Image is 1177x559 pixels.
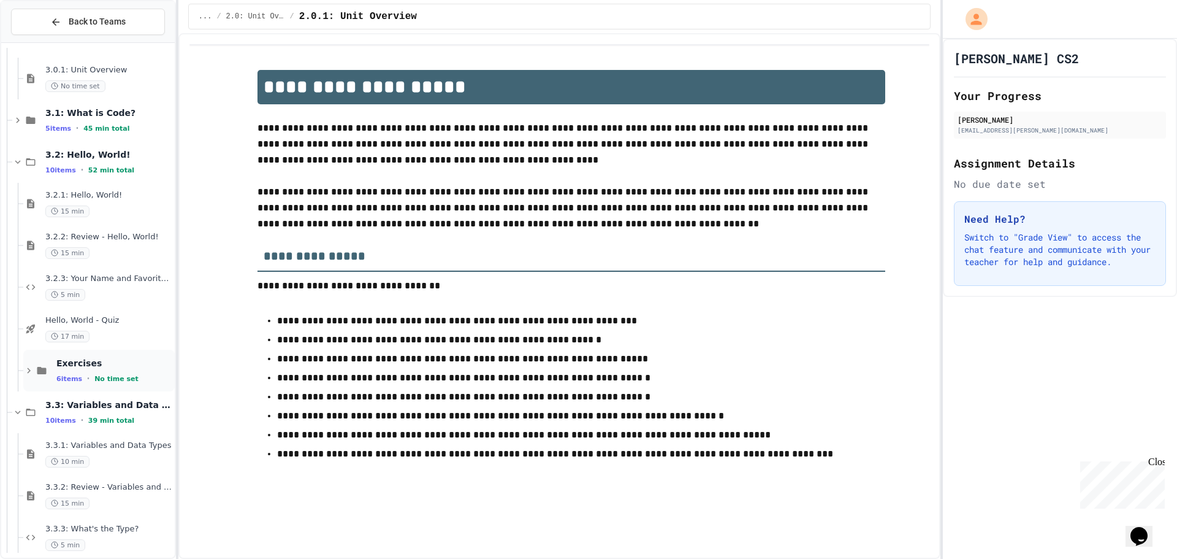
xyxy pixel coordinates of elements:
span: 39 min total [88,417,134,425]
span: / [216,12,221,21]
div: [PERSON_NAME] [958,114,1162,125]
span: 15 min [45,206,90,217]
span: 2.0.1: Unit Overview [299,9,417,24]
span: No time set [45,80,105,92]
span: • [87,374,90,384]
span: 5 items [45,125,71,133]
span: 45 min total [83,125,129,133]
p: Switch to "Grade View" to access the chat feature and communicate with your teacher for help and ... [964,231,1156,268]
span: 2.0: Unit Overview [226,12,285,21]
div: My Account [953,5,991,33]
span: 6 items [56,375,82,383]
div: [EMAIL_ADDRESS][PERSON_NAME][DOMAIN_NAME] [958,126,1162,135]
span: • [81,415,83,425]
span: 3.3: Variables and Data Types [45,399,172,411]
div: Chat with us now!Close [5,5,85,78]
span: 3.1: What is Code? [45,107,172,118]
span: • [81,165,83,175]
span: 17 min [45,331,90,342]
span: 3.3.2: Review - Variables and Data Types [45,482,172,493]
span: No time set [94,375,139,383]
h1: [PERSON_NAME] CS2 [954,50,1079,67]
span: Exercises [56,358,172,369]
iframe: chat widget [1126,510,1165,547]
span: 5 min [45,289,85,301]
span: 3.2: Hello, World! [45,149,172,160]
span: 3.2.2: Review - Hello, World! [45,232,172,242]
span: ... [199,12,212,21]
span: 5 min [45,539,85,551]
span: 3.3.3: What's the Type? [45,524,172,534]
span: 15 min [45,498,90,509]
span: 3.2.1: Hello, World! [45,190,172,201]
span: • [76,123,78,133]
button: Back to Teams [11,9,165,35]
span: 10 min [45,456,90,468]
span: / [290,12,294,21]
h2: Assignment Details [954,155,1166,172]
span: 3.0.1: Unit Overview [45,65,172,75]
span: 3.3.1: Variables and Data Types [45,441,172,451]
span: 10 items [45,417,76,425]
div: No due date set [954,177,1166,191]
span: 52 min total [88,166,134,174]
h2: Your Progress [954,87,1166,104]
iframe: chat widget [1075,457,1165,509]
span: 10 items [45,166,76,174]
span: 15 min [45,247,90,259]
span: Hello, World - Quiz [45,315,172,326]
span: 3.2.3: Your Name and Favorite Movie [45,274,172,284]
span: Back to Teams [69,15,126,28]
h3: Need Help? [964,212,1156,226]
